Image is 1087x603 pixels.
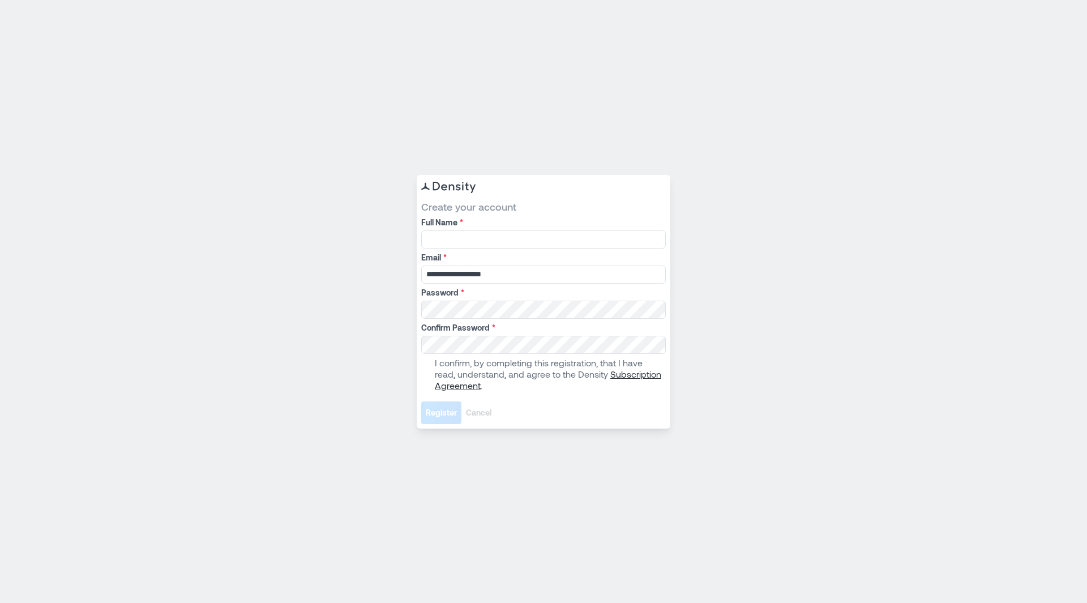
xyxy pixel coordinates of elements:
label: Email [421,252,664,263]
span: Register [426,407,457,418]
p: I confirm, by completing this registration, that I have read, understand, and agree to the Density . [435,357,664,391]
button: Cancel [461,401,496,424]
label: Full Name [421,217,664,228]
label: Confirm Password [421,322,664,333]
label: Password [421,287,664,298]
button: Register [421,401,461,424]
span: Create your account [421,200,666,213]
a: Subscription Agreement [435,369,661,391]
span: Cancel [466,407,491,418]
